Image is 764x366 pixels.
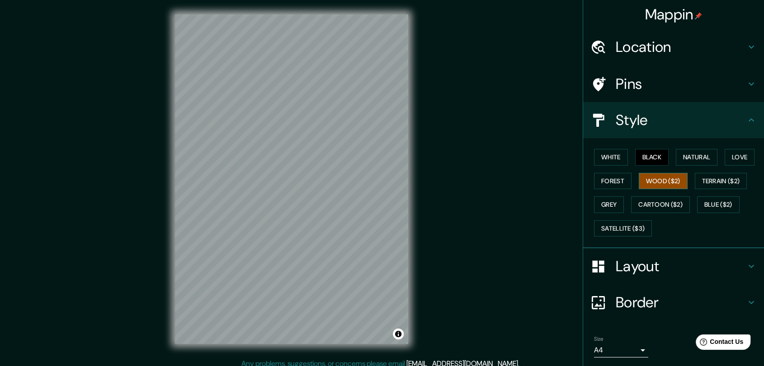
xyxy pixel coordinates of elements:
h4: Border [616,293,746,311]
button: Toggle attribution [393,329,404,339]
img: pin-icon.png [695,12,702,19]
button: Grey [594,196,624,213]
button: Natural [676,149,717,166]
h4: Layout [616,257,746,275]
h4: Style [616,111,746,129]
iframe: Help widget launcher [684,331,754,356]
div: Layout [583,248,764,284]
h4: Mappin [645,5,703,23]
button: Black [635,149,669,166]
canvas: Map [175,14,408,344]
button: Cartoon ($2) [631,196,690,213]
div: A4 [594,343,648,357]
div: Style [583,102,764,138]
h4: Pins [616,75,746,93]
h4: Location [616,38,746,56]
button: White [594,149,628,166]
button: Satellite ($3) [594,220,652,237]
div: Border [583,284,764,320]
label: Size [594,335,604,343]
button: Love [725,149,755,166]
button: Forest [594,173,632,190]
button: Wood ($2) [639,173,688,190]
div: Pins [583,66,764,102]
button: Blue ($2) [697,196,740,213]
button: Terrain ($2) [695,173,747,190]
div: Location [583,29,764,65]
